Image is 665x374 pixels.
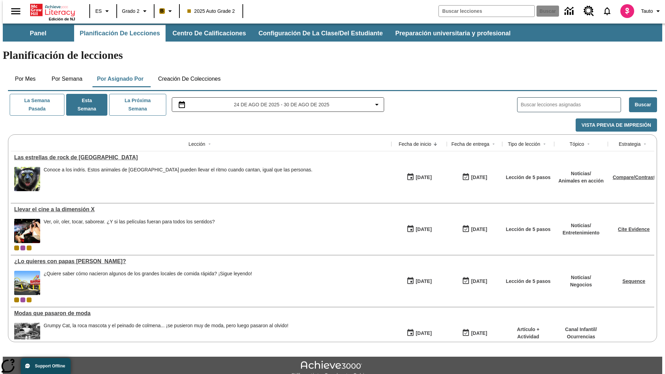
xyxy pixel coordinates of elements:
[14,154,388,161] a: Las estrellas de rock de Madagascar, Lecciones
[506,174,550,181] p: Lección de 5 pasos
[91,71,149,87] button: Por asignado por
[44,167,312,191] div: Conoce a los indris. Estos animales de Madagascar pueden llevar el ritmo cuando cantan, igual que...
[14,246,19,250] div: Clase actual
[27,246,32,250] div: New 2025 class
[558,177,604,185] p: Animales en acción
[27,297,32,302] div: New 2025 class
[471,277,487,286] div: [DATE]
[44,271,252,295] div: ¿Quiere saber cómo nacieron algunos de los grandes locales de comida rápida? ¡Sigue leyendo!
[157,5,177,17] button: Boost El color de la clase es anaranjado claro. Cambiar el color de la clase.
[109,94,166,116] button: La próxima semana
[14,310,388,317] div: Modas que pasaron de moda
[471,173,487,182] div: [DATE]
[570,281,592,288] p: Negocios
[14,206,388,213] div: Llevar el cine a la dimensión X
[570,274,592,281] p: Noticias /
[622,278,645,284] a: Sequence
[187,8,235,15] span: 2025 Auto Grade 2
[30,2,75,21] div: Portada
[46,71,88,87] button: Por semana
[439,6,534,17] input: Buscar campo
[641,140,649,148] button: Sort
[560,2,579,21] a: Centro de información
[3,25,517,42] div: Subbarra de navegación
[44,323,289,329] div: Grumpy Cat, la roca mascota y el peinado de colmena... ¡se pusieron muy de moda, pero luego pasar...
[160,7,164,15] span: B
[30,3,75,17] a: Portada
[8,71,43,87] button: Por mes
[451,141,489,148] div: Fecha de entrega
[95,8,102,15] span: ES
[390,25,516,42] button: Preparación universitaria y profesional
[416,329,432,338] div: [DATE]
[616,2,638,20] button: Escoja un nuevo avatar
[35,364,65,368] span: Support Offline
[14,258,388,265] a: ¿Lo quieres con papas fritas?, Lecciones
[44,219,215,243] div: Ver, oír, oler, tocar, saborear. ¿Y si las películas fueran para todos los sentidos?
[20,297,25,302] div: OL 2025 Auto Grade 3
[404,223,434,236] button: 08/18/25: Primer día en que estuvo disponible la lección
[460,171,489,184] button: 08/27/25: Último día en que podrá accederse la lección
[92,5,114,17] button: Lenguaje: ES, Selecciona un idioma
[431,140,440,148] button: Sort
[638,5,665,17] button: Perfil/Configuración
[416,173,432,182] div: [DATE]
[44,219,215,225] div: Ver, oír, oler, tocar, saborear. ¿Y si las películas fueran para todos los sentidos?
[569,141,584,148] div: Tópico
[506,326,551,340] p: Artículo + Actividad
[234,101,329,108] span: 24 de ago de 2025 - 30 de ago de 2025
[619,141,640,148] div: Estrategia
[613,175,655,180] a: Compare/Contrast
[14,310,388,317] a: Modas que pasaron de moda, Lecciones
[3,25,73,42] button: Panel
[508,141,540,148] div: Tipo de lección
[562,229,600,237] p: Entretenimiento
[576,118,657,132] button: Vista previa de impresión
[3,49,662,62] h1: Planificación de lecciones
[641,8,653,15] span: Tauto
[14,323,40,347] img: foto en blanco y negro de una chica haciendo girar unos hula-hulas en la década de 1950
[66,94,107,116] button: Esta semana
[253,25,388,42] button: Configuración de la clase/del estudiante
[471,225,487,234] div: [DATE]
[119,5,152,17] button: Grado: Grado 2, Elige un grado
[122,8,140,15] span: Grado 2
[20,246,25,250] div: OL 2025 Auto Grade 3
[3,24,662,42] div: Subbarra de navegación
[44,167,312,173] div: Conoce a los indris. Estos animales de [GEOGRAPHIC_DATA] pueden llevar el ritmo cuando cantan, ig...
[404,275,434,288] button: 07/26/25: Primer día en que estuvo disponible la lección
[460,223,489,236] button: 08/24/25: Último día en que podrá accederse la lección
[188,141,205,148] div: Lección
[14,154,388,161] div: Las estrellas de rock de Madagascar
[584,140,593,148] button: Sort
[44,271,252,277] div: ¿Quiere saber cómo nacieron algunos de los grandes locales de comida rápida? ¡Sigue leyendo!
[21,358,71,374] button: Support Offline
[14,258,388,265] div: ¿Lo quieres con papas fritas?
[506,226,550,233] p: Lección de 5 pasos
[6,1,26,21] button: Abrir el menú lateral
[14,206,388,213] a: Llevar el cine a la dimensión X, Lecciones
[460,327,489,340] button: 06/30/26: Último día en que podrá accederse la lección
[404,327,434,340] button: 07/19/25: Primer día en que estuvo disponible la lección
[471,329,487,338] div: [DATE]
[598,2,616,20] a: Notificaciones
[579,2,598,20] a: Centro de recursos, Se abrirá en una pestaña nueva.
[152,71,226,87] button: Creación de colecciones
[44,323,289,347] div: Grumpy Cat, la roca mascota y el peinado de colmena... ¡se pusieron muy de moda, pero luego pasar...
[14,271,40,295] img: Uno de los primeros locales de McDonald's, con el icónico letrero rojo y los arcos amarillos.
[521,100,621,110] input: Buscar lecciones asignadas
[14,297,19,302] div: Clase actual
[629,97,657,112] button: Buscar
[49,17,75,21] span: Edición de NJ
[373,100,381,109] svg: Collapse Date Range Filter
[14,167,40,191] img: Un indri de brillantes ojos amarillos mira a la cámara.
